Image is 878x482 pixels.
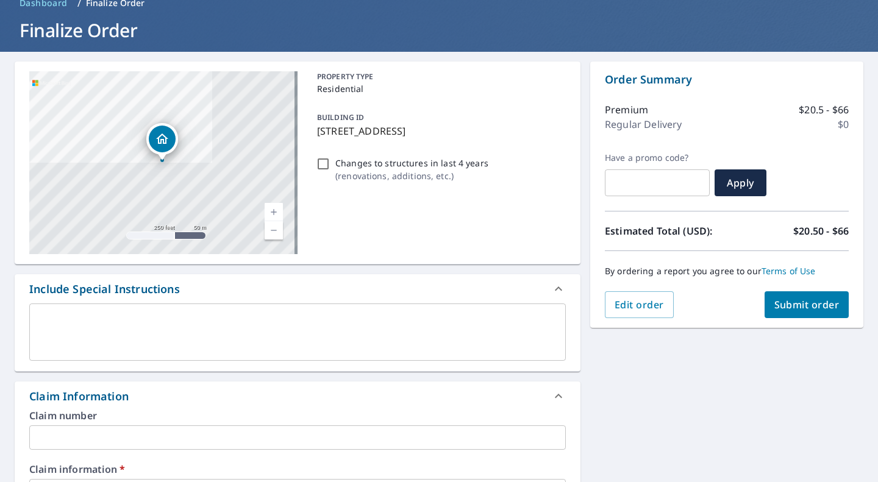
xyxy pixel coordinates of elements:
[605,266,849,277] p: By ordering a report you agree to our
[317,112,364,122] p: BUILDING ID
[317,124,561,138] p: [STREET_ADDRESS]
[146,123,178,161] div: Dropped pin, building 1, Residential property, 292 Crepe Myrtle Trl Hot Springs Village, AR 71909
[605,152,710,163] label: Have a promo code?
[265,221,283,239] a: Current Level 17, Zoom Out
[29,281,180,297] div: Include Special Instructions
[774,298,840,311] span: Submit order
[838,117,849,132] p: $0
[29,464,566,474] label: Claim information
[715,169,766,196] button: Apply
[29,388,129,405] div: Claim Information
[335,169,488,182] p: ( renovations, additions, etc. )
[793,224,849,238] p: $20.50 - $66
[605,102,648,117] p: Premium
[605,291,674,318] button: Edit order
[799,102,849,117] p: $20.5 - $66
[15,18,863,43] h1: Finalize Order
[724,176,757,190] span: Apply
[605,117,682,132] p: Regular Delivery
[265,203,283,221] a: Current Level 17, Zoom In
[15,381,580,411] div: Claim Information
[317,82,561,95] p: Residential
[317,71,561,82] p: PROPERTY TYPE
[762,265,816,277] a: Terms of Use
[335,157,488,169] p: Changes to structures in last 4 years
[615,298,664,311] span: Edit order
[765,291,849,318] button: Submit order
[15,274,580,303] div: Include Special Instructions
[605,224,727,238] p: Estimated Total (USD):
[29,411,566,420] label: Claim number
[605,71,849,88] p: Order Summary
